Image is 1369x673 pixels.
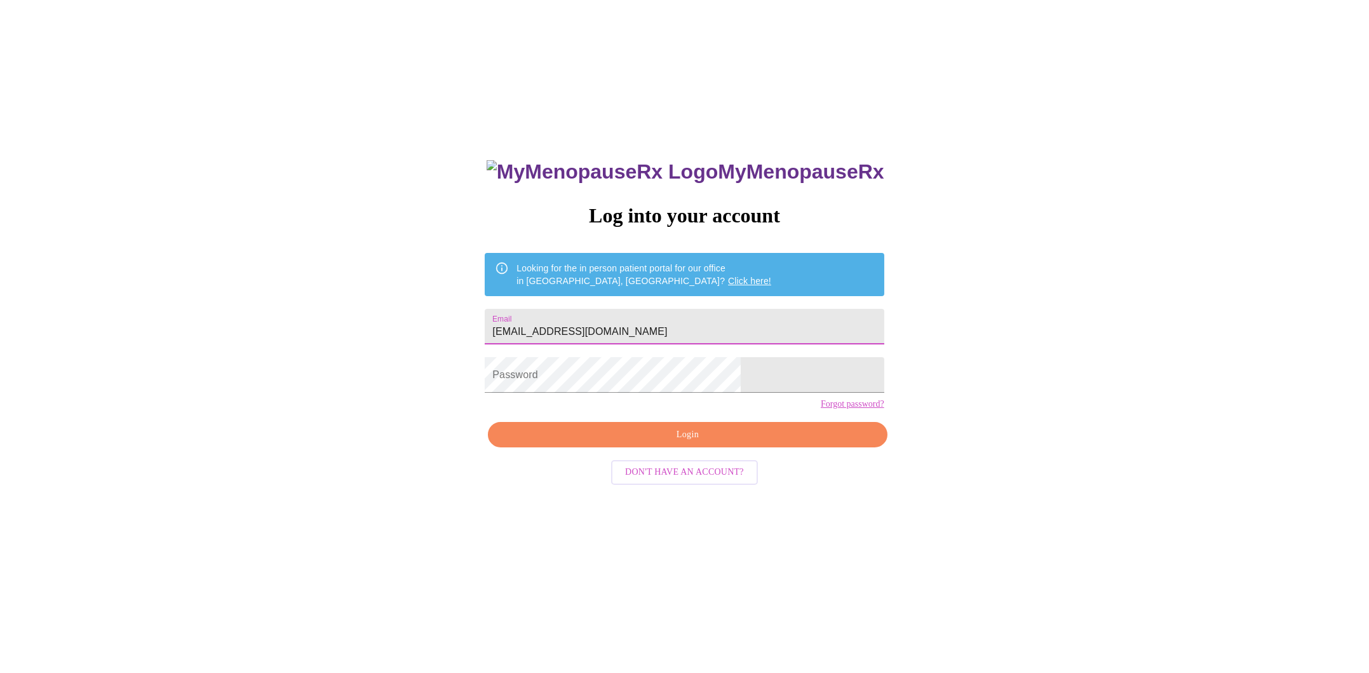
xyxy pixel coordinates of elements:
[611,460,758,485] button: Don't have an account?
[487,160,718,184] img: MyMenopauseRx Logo
[485,204,884,228] h3: Log into your account
[502,427,872,443] span: Login
[821,399,884,409] a: Forgot password?
[625,465,744,480] span: Don't have an account?
[516,257,771,292] div: Looking for the in person patient portal for our office in [GEOGRAPHIC_DATA], [GEOGRAPHIC_DATA]?
[728,276,771,286] a: Click here!
[488,422,887,448] button: Login
[487,160,884,184] h3: MyMenopauseRx
[608,466,761,477] a: Don't have an account?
